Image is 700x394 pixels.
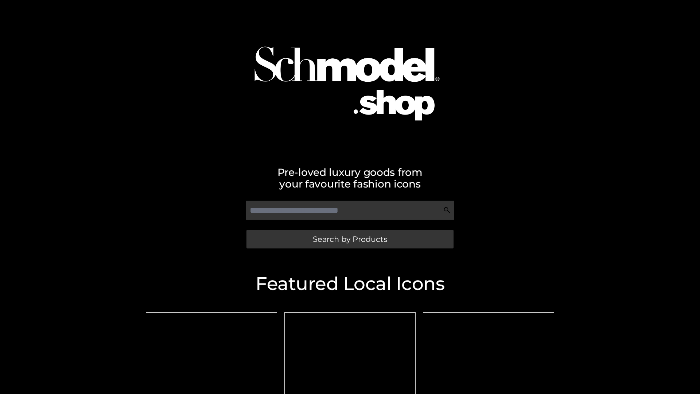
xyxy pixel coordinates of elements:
img: Search Icon [443,206,451,214]
a: Search by Products [246,230,454,248]
h2: Pre-loved luxury goods from your favourite fashion icons [142,166,558,190]
h2: Featured Local Icons​ [142,275,558,293]
span: Search by Products [313,235,387,243]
